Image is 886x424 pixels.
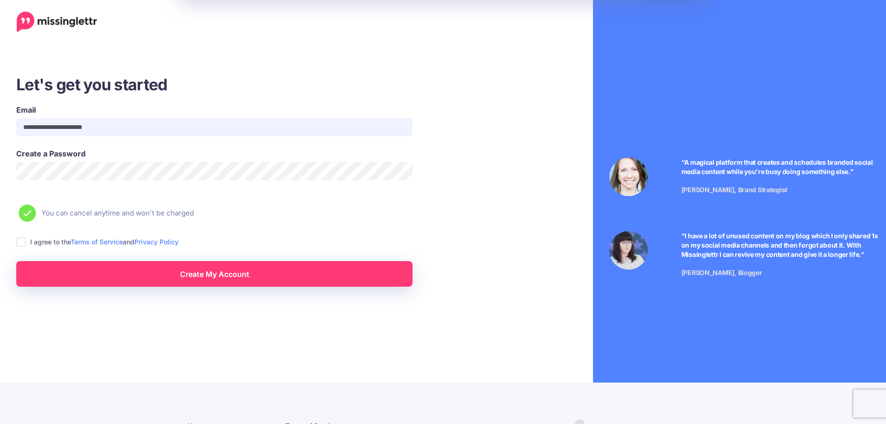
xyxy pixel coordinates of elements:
[48,55,68,61] div: Domain
[15,15,22,22] img: logo_orange.svg
[16,261,413,287] a: Create My Account
[101,55,160,61] div: Keywords nach Traffic
[16,104,413,115] label: Email
[681,185,787,193] span: [PERSON_NAME], Brand Strategist
[24,24,102,32] div: Domain: [DOMAIN_NAME]
[681,268,762,276] span: [PERSON_NAME], Blogger
[17,12,97,32] a: Home
[91,54,98,61] img: tab_keywords_by_traffic_grey.svg
[681,157,883,176] p: “A magical platform that creates and schedules branded social media content while you're busy doi...
[609,157,648,196] img: Testimonial by Laura Stanik
[16,148,413,159] label: Create a Password
[609,231,648,269] img: Testimonial by Jeniffer Kosche
[30,236,179,247] label: I agree to the and
[15,24,22,32] img: website_grey.svg
[681,231,883,259] p: “I have a lot of unused content on my blog which I only shared 1x on my social media channels and...
[38,54,45,61] img: tab_domain_overview_orange.svg
[134,238,179,246] a: Privacy Policy
[16,74,495,95] h3: Let's get you started
[26,15,46,22] div: v 4.0.25
[71,238,123,246] a: Terms of Service
[16,204,495,222] li: You can cancel anytime and won't be charged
